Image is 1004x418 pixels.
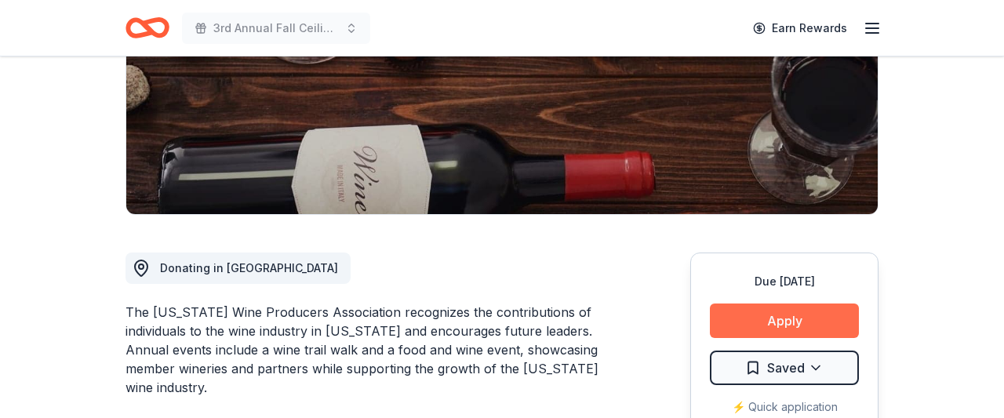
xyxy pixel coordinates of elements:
div: The [US_STATE] Wine Producers Association recognizes the contributions of individuals to the wine... [125,303,615,397]
button: Saved [710,351,859,385]
a: Home [125,9,169,46]
div: Due [DATE] [710,272,859,291]
span: Saved [767,358,805,378]
span: Donating in [GEOGRAPHIC_DATA] [160,261,338,274]
span: 3rd Annual Fall Ceilidh and Fundraiser [213,19,339,38]
a: Earn Rewards [744,14,857,42]
button: Apply [710,304,859,338]
button: 3rd Annual Fall Ceilidh and Fundraiser [182,13,370,44]
div: ⚡️ Quick application [710,398,859,416]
